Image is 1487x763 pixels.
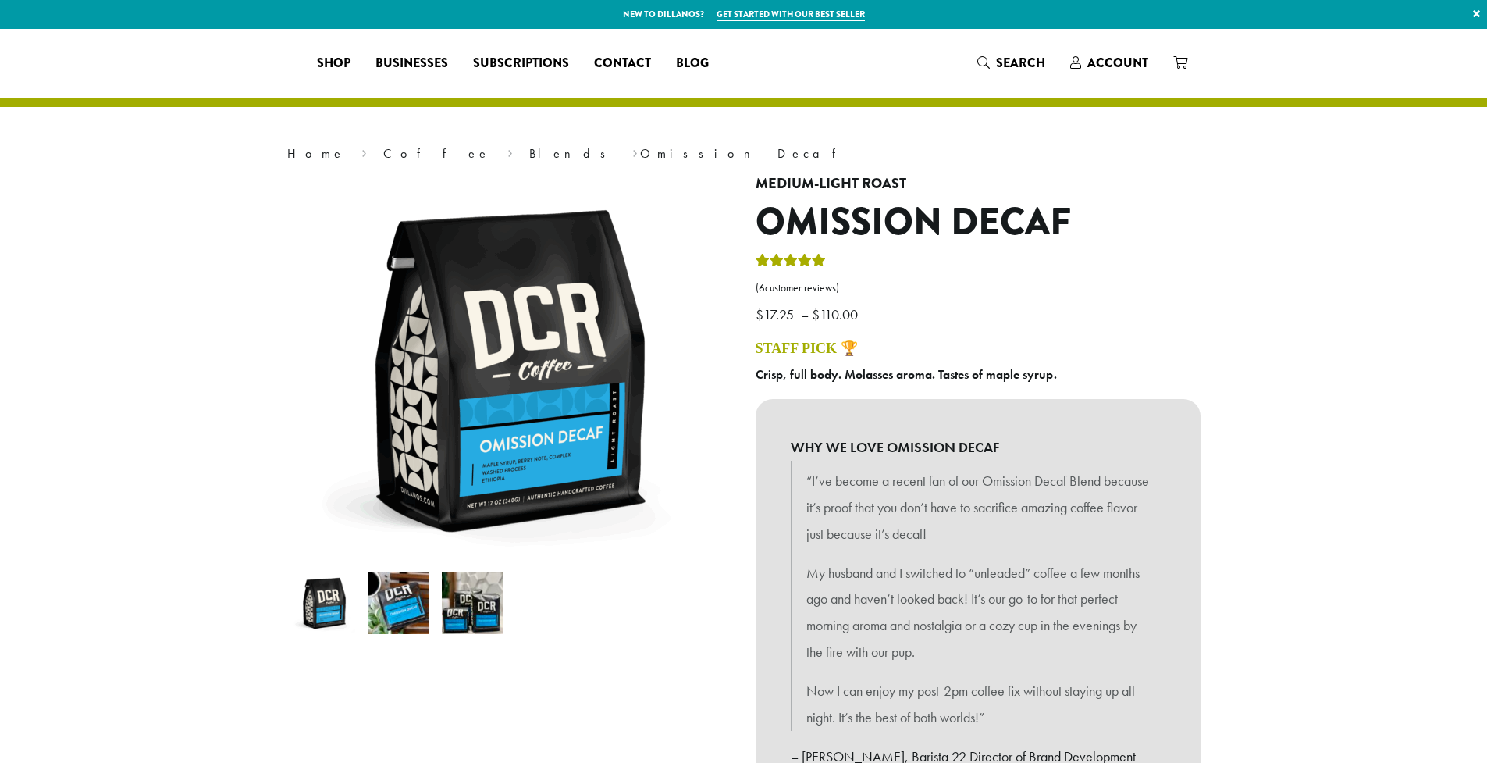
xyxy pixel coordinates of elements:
span: – [801,305,809,323]
span: › [361,139,367,163]
nav: Breadcrumb [287,144,1201,163]
a: Shop [304,51,363,76]
b: WHY WE LOVE OMISSION DECAF [791,434,1165,461]
div: Rated 4.33 out of 5 [756,251,826,275]
img: Omission Decaf - Image 3 [442,572,503,634]
h1: Omission Decaf [756,200,1201,245]
span: Shop [317,54,350,73]
a: Coffee [383,145,490,162]
img: Omission Decaf [293,572,355,634]
p: “I’ve become a recent fan of our Omission Decaf Blend because it’s proof that you don’t have to s... [806,468,1150,547]
span: › [632,139,638,163]
bdi: 110.00 [812,305,862,323]
a: Blends [529,145,616,162]
a: Home [287,145,345,162]
span: Subscriptions [473,54,569,73]
span: Blog [676,54,709,73]
img: Omission Decaf - Image 2 [368,572,429,634]
bdi: 17.25 [756,305,798,323]
span: Businesses [375,54,448,73]
a: STAFF PICK 🏆 [756,340,858,356]
span: 6 [759,281,765,294]
a: (6customer reviews) [756,280,1201,296]
span: $ [812,305,820,323]
span: Contact [594,54,651,73]
a: Get started with our best seller [717,8,865,21]
span: $ [756,305,763,323]
span: Search [996,54,1045,72]
a: Search [965,50,1058,76]
span: › [507,139,513,163]
b: Crisp, full body. Molasses aroma. Tastes of maple syrup. [756,366,1057,383]
p: My husband and I switched to “unleaded” coffee a few months ago and haven’t looked back! It’s our... [806,560,1150,665]
span: Account [1087,54,1148,72]
p: Now I can enjoy my post-2pm coffee fix without staying up all night. It’s the best of both worlds!” [806,678,1150,731]
h4: Medium-Light Roast [756,176,1201,193]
